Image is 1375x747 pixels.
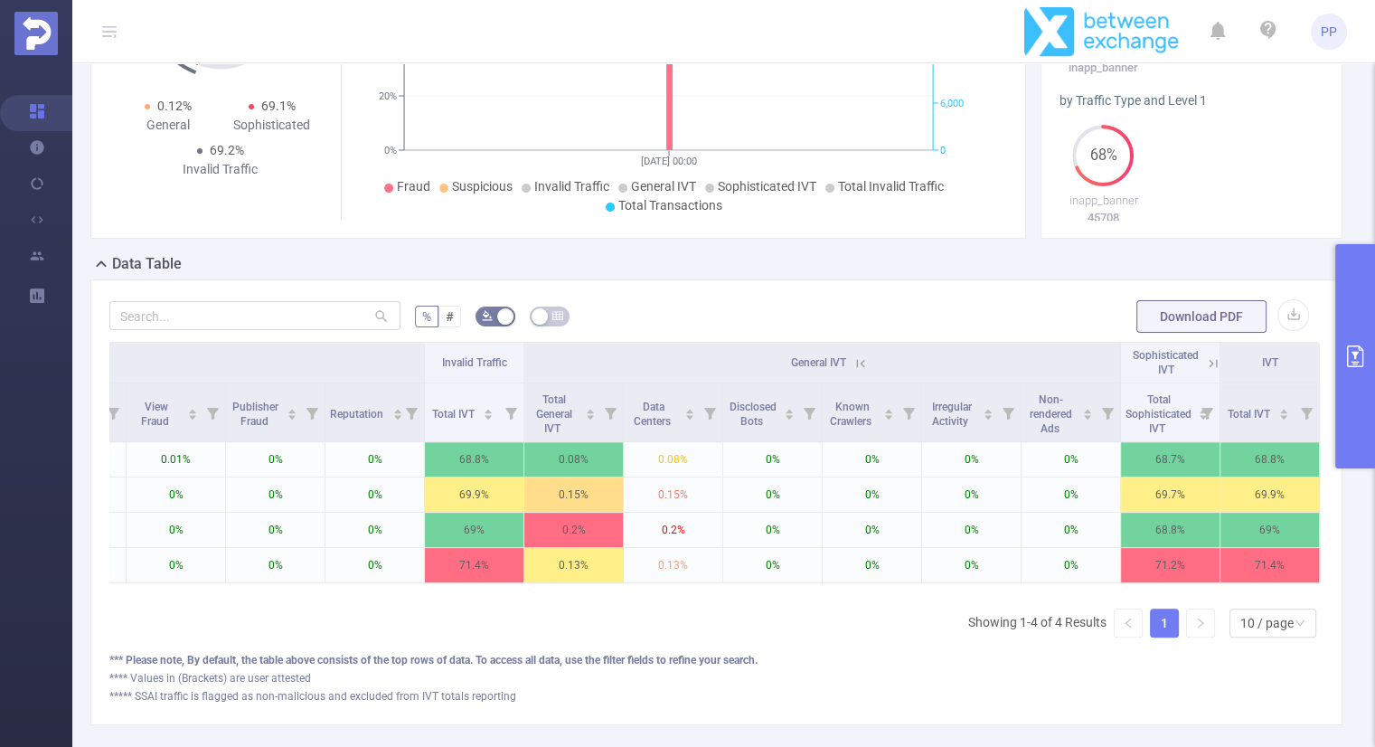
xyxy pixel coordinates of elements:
[524,548,623,582] p: 0.13%
[1121,442,1220,477] p: 68.7%
[940,145,946,156] tspan: 0
[483,406,494,417] div: Sort
[1262,356,1278,369] span: IVT
[168,160,272,179] div: Invalid Traffic
[995,383,1021,441] i: Filter menu
[697,383,722,441] i: Filter menu
[392,406,402,411] i: icon: caret-up
[624,513,722,547] p: 0.2%
[1279,412,1289,418] i: icon: caret-down
[785,406,795,411] i: icon: caret-up
[112,253,182,275] h2: Data Table
[232,401,278,428] span: Publisher Fraud
[1114,609,1143,638] li: Previous Page
[1133,349,1199,376] span: Sophisticated IVT
[325,478,424,512] p: 0%
[1240,610,1294,637] div: 10 / page
[984,406,994,411] i: icon: caret-up
[1228,408,1273,421] span: Total IVT
[684,406,695,417] div: Sort
[552,310,563,321] i: icon: table
[482,310,493,321] i: icon: bg-colors
[1123,618,1134,629] i: icon: left
[883,406,894,417] div: Sort
[1072,148,1134,163] span: 68%
[524,442,623,477] p: 0.08%
[1220,478,1319,512] p: 69.9%
[838,179,944,194] span: Total Invalid Traffic
[1136,300,1267,333] button: Download PDF
[261,99,296,113] span: 69.1%
[823,442,921,477] p: 0%
[1220,548,1319,582] p: 71.4%
[586,412,596,418] i: icon: caret-down
[1125,393,1191,435] span: Total Sophisticated IVT
[1060,59,1147,77] p: inapp_banner
[1121,478,1220,512] p: 69.7%
[791,356,846,369] span: General IVT
[534,179,609,194] span: Invalid Traffic
[723,442,822,477] p: 0%
[940,98,964,109] tspan: 6,000
[200,383,225,441] i: Filter menu
[1195,618,1206,629] i: icon: right
[188,412,198,418] i: icon: caret-down
[287,406,297,411] i: icon: caret-up
[397,179,430,194] span: Fraud
[425,548,523,582] p: 71.4%
[536,393,572,435] span: Total General IVT
[922,548,1021,582] p: 0%
[1121,548,1220,582] p: 71.2%
[287,412,297,418] i: icon: caret-down
[1321,14,1337,50] span: PP
[109,688,1323,704] div: ***** SSAI traffic is flagged as non-malicious and excluded from IVT totals reporting
[784,406,795,417] div: Sort
[384,145,397,156] tspan: 0%
[325,513,424,547] p: 0%
[127,478,225,512] p: 0%
[446,309,454,324] span: #
[109,301,400,330] input: Search...
[432,408,477,421] span: Total IVT
[221,116,325,135] div: Sophisticated
[785,412,795,418] i: icon: caret-down
[1220,442,1319,477] p: 68.8%
[1121,513,1220,547] p: 68.8%
[624,478,722,512] p: 0.15%
[1279,406,1289,411] i: icon: caret-up
[896,383,921,441] i: Filter menu
[1060,209,1147,227] p: 45708
[618,198,722,213] span: Total Transactions
[922,442,1021,477] p: 0%
[141,401,172,428] span: View Fraud
[830,401,874,428] span: Known Crawlers
[1151,610,1178,637] a: 1
[585,406,596,417] div: Sort
[226,442,325,477] p: 0%
[586,406,596,411] i: icon: caret-up
[399,383,424,441] i: Filter menu
[157,99,192,113] span: 0.12%
[1022,478,1120,512] p: 0%
[730,401,777,428] span: Disclosed Bots
[127,513,225,547] p: 0%
[1060,91,1323,110] div: by Traffic Type and Level 1
[524,478,623,512] p: 0.15%
[425,442,523,477] p: 68.8%
[823,548,921,582] p: 0%
[922,478,1021,512] p: 0%
[718,179,816,194] span: Sophisticated IVT
[884,406,894,411] i: icon: caret-up
[325,442,424,477] p: 0%
[330,408,386,421] span: Reputation
[442,356,507,369] span: Invalid Traffic
[796,383,822,441] i: Filter menu
[723,478,822,512] p: 0%
[299,383,325,441] i: Filter menu
[379,90,397,102] tspan: 20%
[624,442,722,477] p: 0.08%
[1294,383,1319,441] i: Filter menu
[524,513,623,547] p: 0.2%
[624,548,722,582] p: 0.13%
[685,412,695,418] i: icon: caret-down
